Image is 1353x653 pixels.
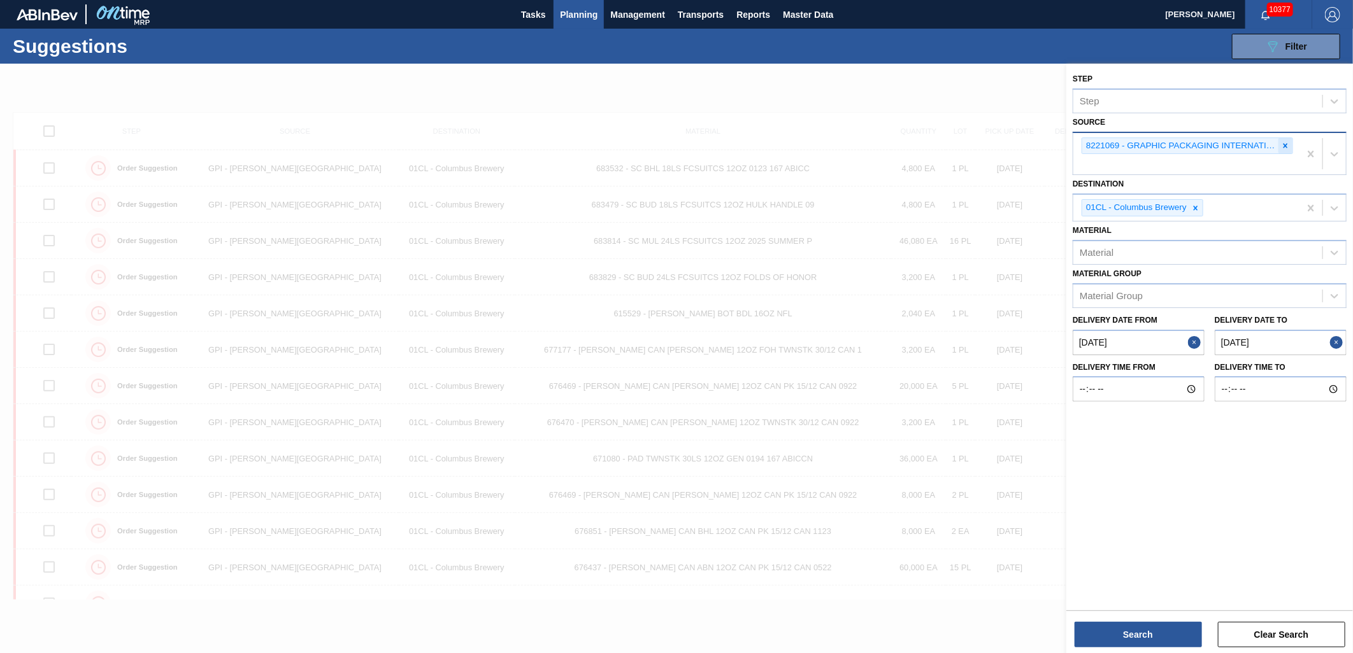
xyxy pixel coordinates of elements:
[1215,316,1287,325] label: Delivery Date to
[519,7,547,22] span: Tasks
[560,7,598,22] span: Planning
[1073,226,1112,235] label: Material
[1325,7,1340,22] img: Logout
[1080,247,1113,258] div: Material
[1073,179,1124,188] label: Destination
[1073,269,1142,278] label: Material Group
[610,7,665,22] span: Management
[1267,3,1293,17] span: 10377
[1073,118,1105,127] label: Source
[1330,330,1347,355] button: Close
[1082,138,1278,154] div: 8221069 - GRAPHIC PACKAGING INTERNATIONA
[1073,330,1205,355] input: mm/dd/yyyy
[1080,95,1099,106] div: Step
[1073,74,1092,83] label: Step
[1073,316,1157,325] label: Delivery Date from
[13,39,239,53] h1: Suggestions
[17,9,78,20] img: TNhmsLtSVTkK8tSr43FrP2fwEKptu5GPRR3wAAAABJRU5ErkJggg==
[1215,358,1347,377] label: Delivery time to
[1285,41,1307,52] span: Filter
[1073,358,1205,377] label: Delivery time from
[783,7,833,22] span: Master Data
[1188,330,1205,355] button: Close
[1232,34,1340,59] button: Filter
[1245,6,1286,24] button: Notifications
[1082,200,1189,216] div: 01CL - Columbus Brewery
[1080,290,1143,301] div: Material Group
[736,7,770,22] span: Reports
[678,7,724,22] span: Transports
[1215,330,1347,355] input: mm/dd/yyyy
